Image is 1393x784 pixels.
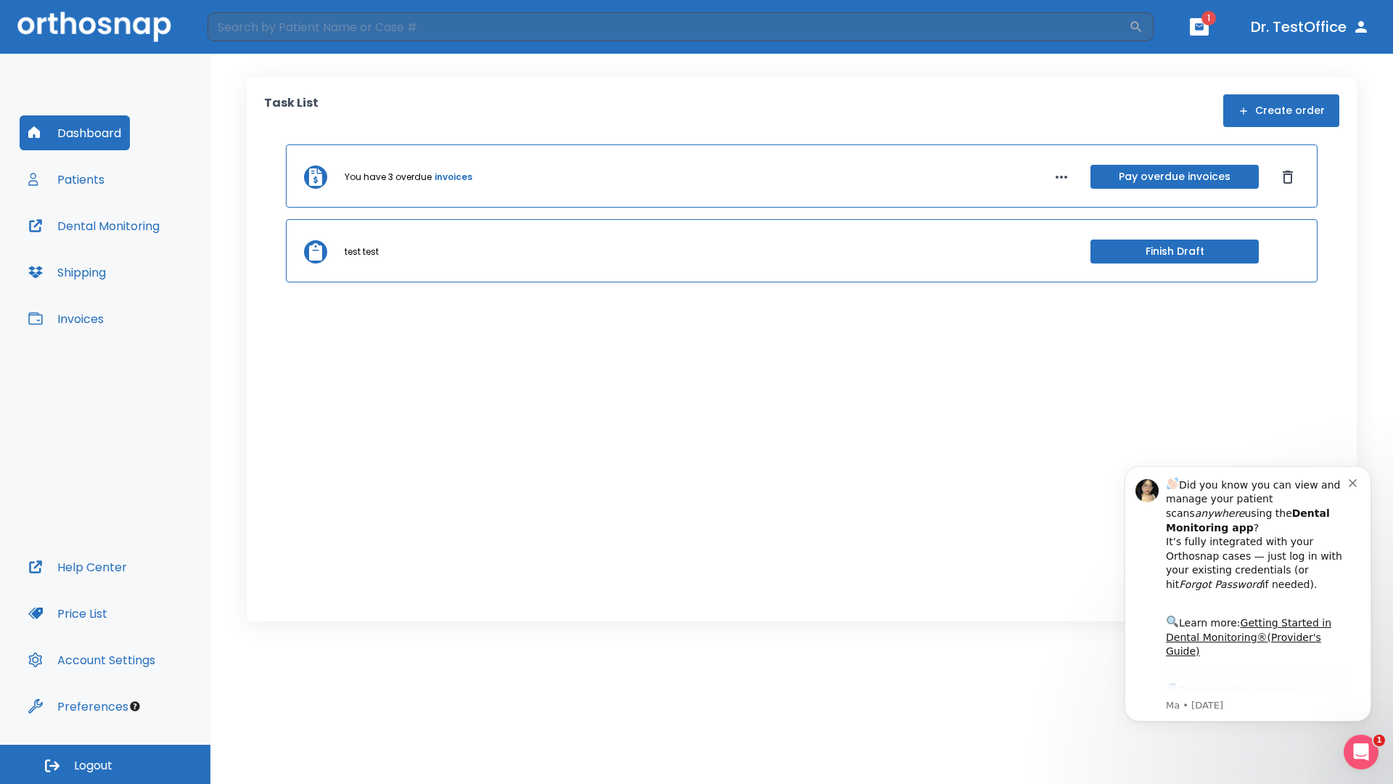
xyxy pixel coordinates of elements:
[74,758,112,774] span: Logout
[1090,165,1259,189] button: Pay overdue invoices
[20,689,137,724] button: Preferences
[20,208,168,243] button: Dental Monitoring
[17,12,171,41] img: Orthosnap
[20,162,113,197] button: Patients
[20,301,112,336] button: Invoices
[345,171,432,184] p: You have 3 overdue
[264,94,319,127] p: Task List
[435,171,472,184] a: invoices
[1103,448,1393,777] iframe: Intercom notifications message
[128,700,141,713] div: Tooltip anchor
[207,12,1129,41] input: Search by Patient Name or Case #
[1344,735,1378,769] iframe: Intercom live chat
[1245,14,1376,40] button: Dr. TestOffice
[20,642,164,677] button: Account Settings
[1223,94,1339,127] button: Create order
[1090,240,1259,264] button: Finish Draft
[345,245,379,258] p: test test
[20,596,116,631] button: Price List
[20,550,136,584] button: Help Center
[1373,735,1385,746] span: 1
[1276,166,1299,189] button: Dismiss
[1201,11,1216,25] span: 1
[20,255,115,290] button: Shipping
[20,115,130,150] button: Dashboard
